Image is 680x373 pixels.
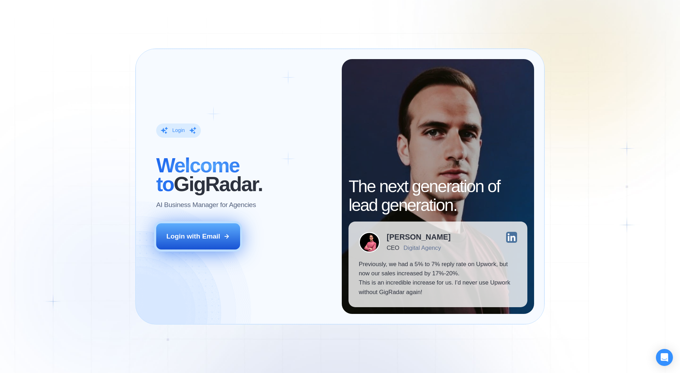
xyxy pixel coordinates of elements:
[359,260,517,297] p: Previously, we had a 5% to 7% reply rate on Upwork, but now our sales increased by 17%-20%. This ...
[172,127,185,134] div: Login
[166,232,220,241] div: Login with Email
[156,223,240,249] button: Login with Email
[403,245,441,251] div: Digital Agency
[348,177,527,215] h2: The next generation of lead generation.
[387,233,451,241] div: [PERSON_NAME]
[387,245,399,251] div: CEO
[156,200,256,210] p: AI Business Manager for Agencies
[156,154,239,195] span: Welcome to
[156,156,331,194] h2: ‍ GigRadar.
[656,349,673,366] div: Open Intercom Messenger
